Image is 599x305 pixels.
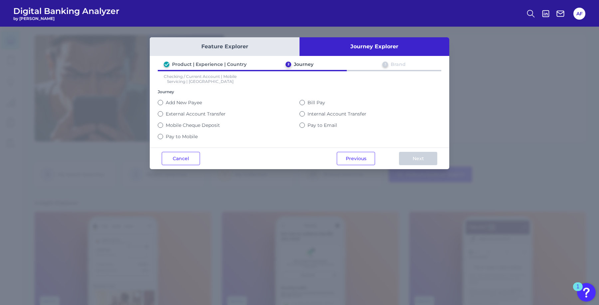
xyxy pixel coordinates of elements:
[399,152,437,165] button: Next
[172,61,247,67] div: Product | Experience | Country
[573,8,585,20] button: AF
[150,37,299,56] button: Feature Explorer
[307,111,366,117] label: Internal Account Transfer
[166,100,202,106] label: Add New Payee
[299,37,449,56] button: Journey Explorer
[13,16,119,21] span: by [PERSON_NAME]
[166,134,198,140] label: Pay to Mobile
[158,74,243,84] p: Checking / Current Account | Mobile Servicing | [GEOGRAPHIC_DATA]
[13,6,119,16] span: Digital Banking Analyzer
[158,89,441,94] div: Journey
[307,122,337,128] label: Pay to Email
[286,62,291,67] div: 2
[391,61,406,67] div: Brand
[576,287,579,295] div: 1
[337,152,375,165] button: Previous
[294,61,313,67] div: Journey
[162,152,200,165] button: Cancel
[382,62,388,67] div: 3
[577,283,596,302] button: Open Resource Center, 1 new notification
[166,111,226,117] label: External Account Transfer
[307,100,325,106] label: Bill Pay
[166,122,220,128] label: Mobile Cheque Deposit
